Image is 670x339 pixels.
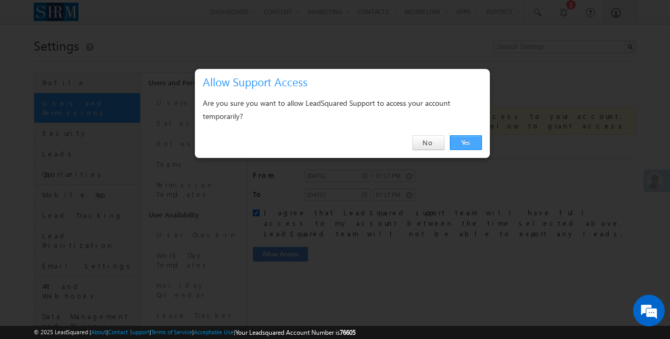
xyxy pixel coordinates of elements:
a: About [91,328,106,335]
img: d_60004797649_company_0_60004797649 [18,55,44,69]
a: Terms of Service [151,328,192,335]
div: Are you sure you want to allow LeadSquared Support to access your account temporarily? [203,96,482,123]
div: Chat with us now [55,55,177,69]
textarea: Type your message and hit 'Enter' [14,97,192,255]
span: © 2025 LeadSquared | | | | | [34,327,356,337]
a: Yes [450,135,482,150]
a: No [412,135,445,150]
a: Contact Support [108,328,150,335]
h3: Allow Support Access [203,73,486,91]
a: Acceptable Use [194,328,234,335]
span: Your Leadsquared Account Number is [235,328,356,336]
em: Start Chat [143,263,191,277]
span: 76605 [340,328,356,336]
div: Minimize live chat window [173,5,198,31]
